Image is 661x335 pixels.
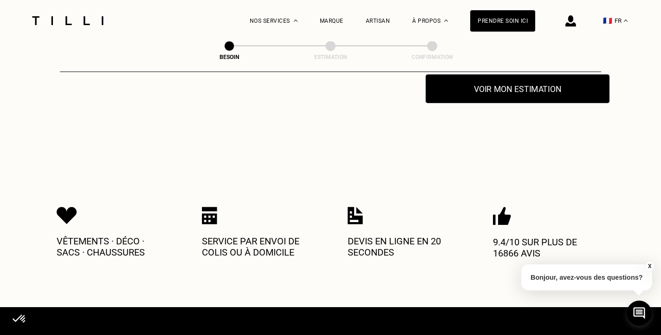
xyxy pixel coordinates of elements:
[348,236,459,258] p: Devis en ligne en 20 secondes
[426,74,609,103] button: Voir mon estimation
[183,54,276,60] div: Besoin
[294,20,298,22] img: Menu déroulant
[521,264,652,290] p: Bonjour, avez-vous des questions?
[284,54,377,60] div: Estimation
[348,207,363,224] img: Icon
[202,236,313,258] p: Service par envoi de colis ou à domicile
[29,16,107,25] img: Logo du service de couturière Tilli
[386,54,479,60] div: Confirmation
[645,261,654,271] button: X
[57,207,77,224] img: Icon
[366,18,390,24] a: Artisan
[202,207,217,224] img: Icon
[603,16,612,25] span: 🇫🇷
[444,20,448,22] img: Menu déroulant à propos
[57,236,168,258] p: Vêtements · Déco · Sacs · Chaussures
[470,10,535,32] a: Prendre soin ici
[624,20,628,22] img: menu déroulant
[493,207,511,225] img: Icon
[493,236,604,259] p: 9.4/10 sur plus de 16866 avis
[320,18,343,24] a: Marque
[565,15,576,26] img: icône connexion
